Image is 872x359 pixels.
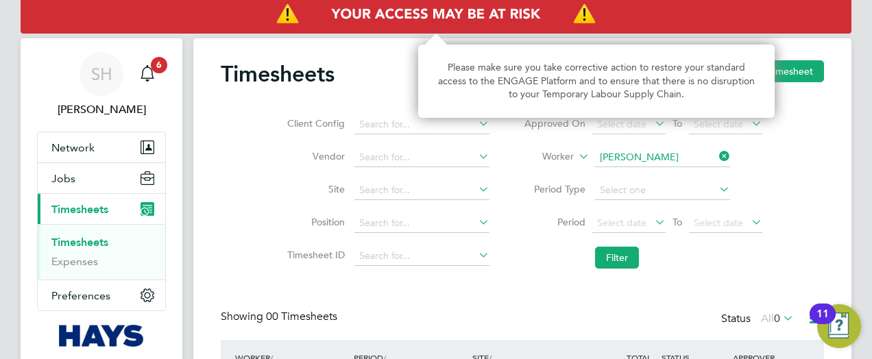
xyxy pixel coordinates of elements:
[354,214,489,233] input: Search for...
[721,310,797,329] div: Status
[37,325,166,347] a: Go to home page
[418,45,775,118] div: Access At Risk
[694,118,743,130] span: Select date
[266,310,337,323] span: 00 Timesheets
[91,65,112,83] span: SH
[283,216,345,228] label: Position
[51,141,95,154] span: Network
[51,203,108,216] span: Timesheets
[283,150,345,162] label: Vendor
[151,57,167,73] span: 6
[512,150,574,164] label: Worker
[817,304,861,348] button: Open Resource Center, 11 new notifications
[37,52,166,118] a: Go to account details
[354,148,489,167] input: Search for...
[595,247,639,269] button: Filter
[221,60,335,88] h2: Timesheets
[597,118,646,130] span: Select date
[816,314,829,332] div: 11
[51,255,98,268] a: Expenses
[283,249,345,261] label: Timesheet ID
[668,114,686,132] span: To
[524,183,585,195] label: Period Type
[694,216,743,229] span: Select date
[37,101,166,118] span: Sam Hughes
[51,289,110,302] span: Preferences
[597,216,646,229] span: Select date
[435,61,758,101] p: Please make sure you take corrective action to restore your standard access to the ENGAGE Platfor...
[595,181,730,200] input: Select one
[51,172,75,185] span: Jobs
[221,310,340,324] div: Showing
[283,117,345,129] label: Client Config
[668,213,686,231] span: To
[524,216,585,228] label: Period
[283,183,345,195] label: Site
[354,181,489,200] input: Search for...
[51,236,108,249] a: Timesheets
[774,312,780,325] span: 0
[595,148,730,167] input: Search for...
[354,247,489,266] input: Search for...
[524,117,585,129] label: Approved On
[59,325,145,347] img: hays-logo-retina.png
[734,60,824,82] button: New Timesheet
[761,312,794,325] label: All
[354,115,489,134] input: Search for...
